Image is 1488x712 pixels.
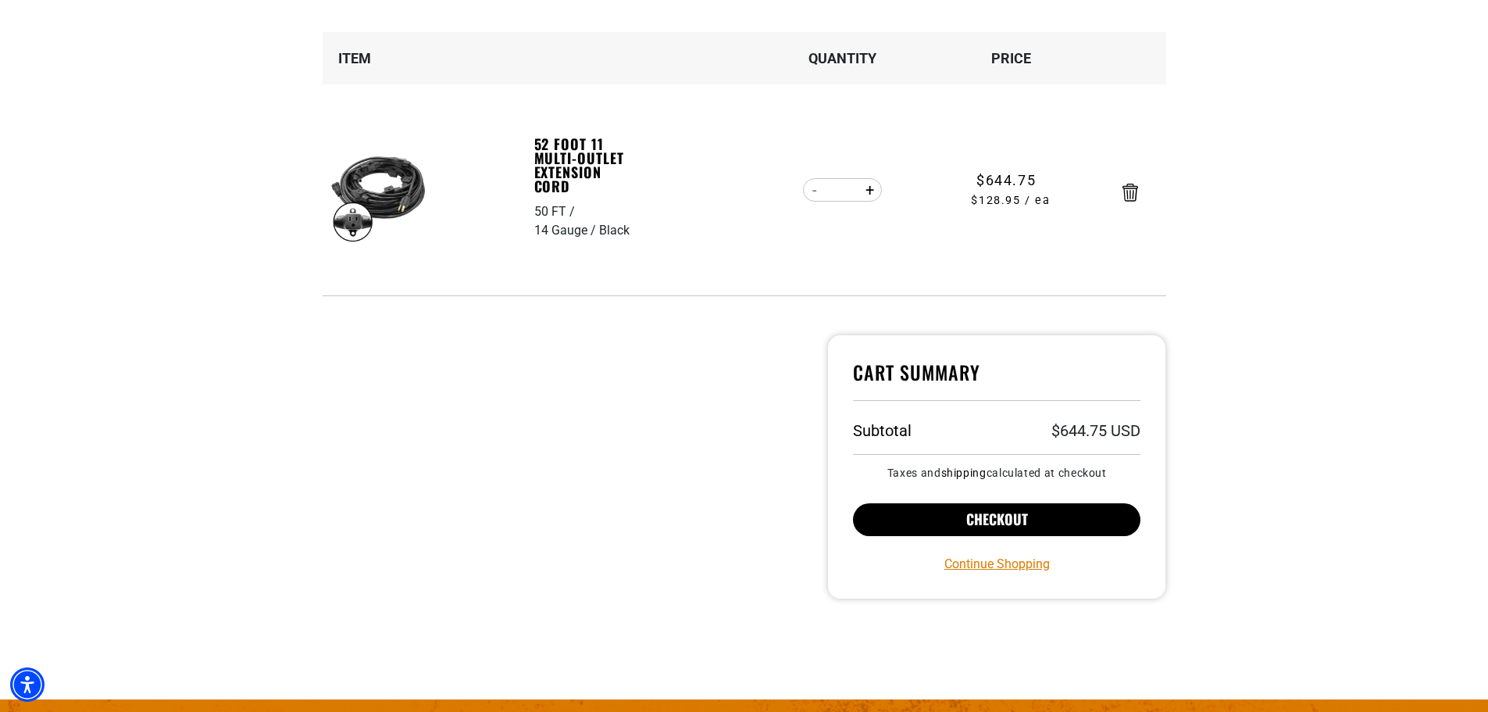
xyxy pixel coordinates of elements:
th: Quantity [758,32,926,84]
img: black [329,147,427,245]
div: 50 FT [534,202,578,221]
a: shipping [941,467,987,479]
a: Continue Shopping [944,555,1050,574]
th: Item [323,32,533,84]
a: Remove 52 Foot 11 Multi-Outlet Extension Cord - 50 FT / 14 Gauge / Black [1122,187,1138,198]
p: $644.75 USD [1051,423,1140,438]
h3: Subtotal [853,423,912,438]
button: Checkout [853,503,1141,536]
div: Accessibility Menu [10,667,45,702]
div: Black [599,221,630,240]
div: 14 Gauge [534,221,599,240]
th: Price [926,32,1095,84]
span: $128.95 / ea [927,192,1094,209]
span: $644.75 [976,170,1036,191]
small: Taxes and calculated at checkout [853,467,1141,478]
input: Quantity for 52 Foot 11 Multi-Outlet Extension Cord [827,177,858,203]
a: 52 Foot 11 Multi-Outlet Extension Cord [534,137,642,193]
h4: Cart Summary [853,360,1141,401]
